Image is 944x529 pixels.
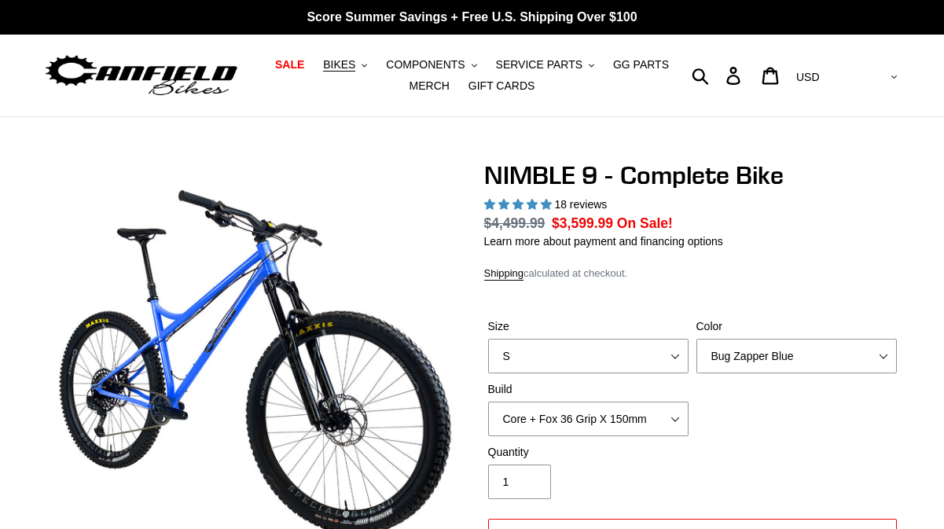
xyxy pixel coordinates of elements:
img: Canfield Bikes [43,51,240,101]
a: SALE [267,54,312,75]
label: Size [488,318,689,335]
span: MERCH [410,79,450,93]
div: calculated at checkout. [484,266,901,281]
s: $4,499.99 [484,215,545,231]
span: 18 reviews [554,198,607,211]
span: SERVICE PARTS [496,58,582,72]
label: Build [488,381,689,398]
span: On Sale! [617,213,673,233]
a: Shipping [484,267,524,281]
button: BIKES [315,54,375,75]
a: GG PARTS [605,54,677,75]
a: MERCH [402,75,457,97]
a: Learn more about payment and financing options [484,235,723,248]
button: COMPONENTS [378,54,484,75]
span: $3,599.99 [552,215,613,231]
span: COMPONENTS [386,58,465,72]
span: BIKES [323,58,355,72]
span: SALE [275,58,304,72]
a: GIFT CARDS [461,75,543,97]
h1: NIMBLE 9 - Complete Bike [484,160,901,190]
span: GIFT CARDS [468,79,535,93]
span: GG PARTS [613,58,669,72]
span: 4.89 stars [484,198,555,211]
button: SERVICE PARTS [488,54,602,75]
label: Quantity [488,444,689,461]
label: Color [696,318,897,335]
